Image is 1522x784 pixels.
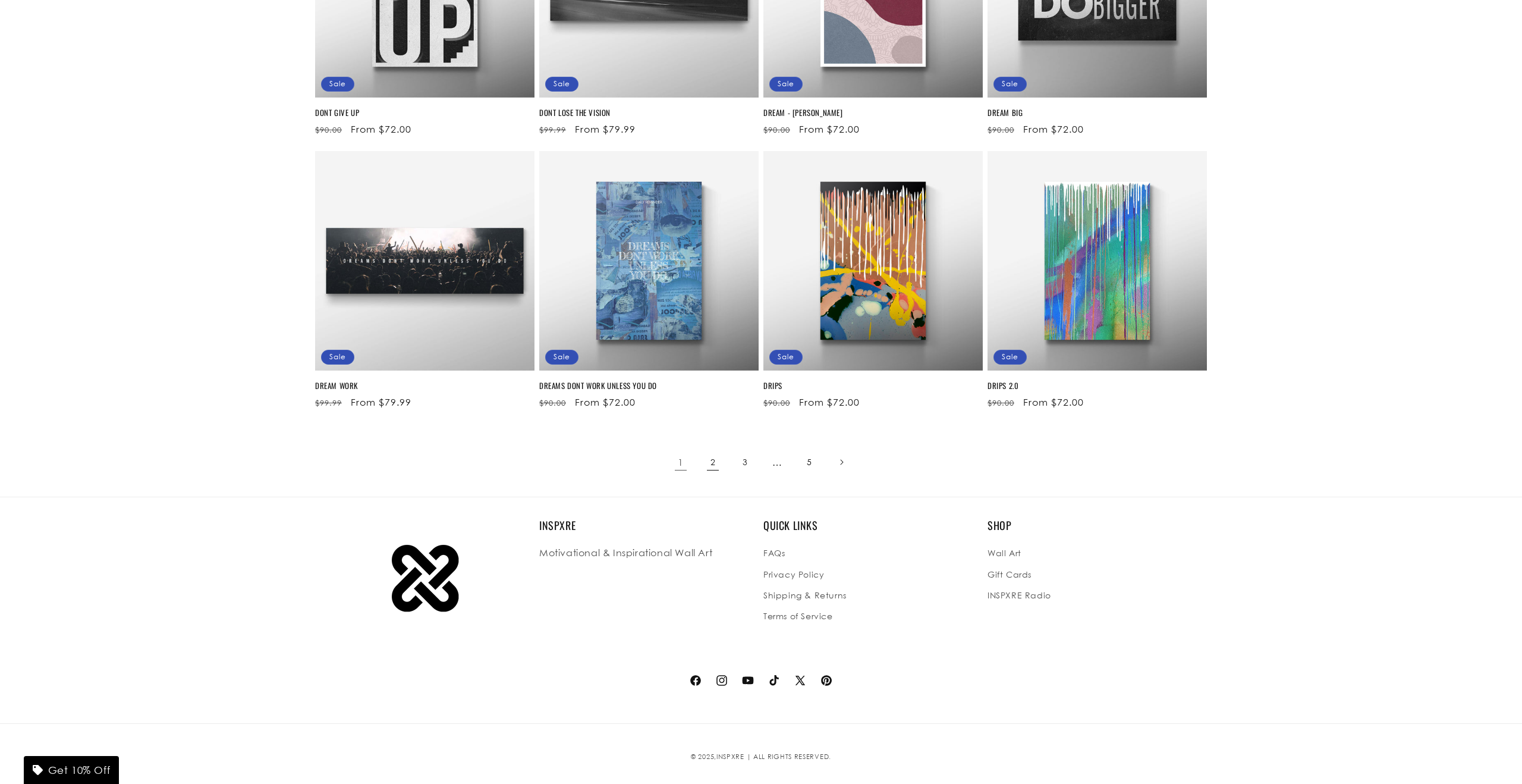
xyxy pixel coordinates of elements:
[764,449,790,475] span: …
[691,752,744,761] small: © 2025,
[763,545,785,563] a: FAQs
[763,564,824,585] a: Privacy Policy
[539,381,759,391] a: DREAMS DONT WORK UNLESS YOU DO
[315,381,534,391] a: DREAM WORK
[668,449,694,475] a: Page 1
[763,606,833,626] a: Terms of Service
[315,449,1207,475] nav: Pagination
[763,519,983,532] h2: QUICK LINKS
[747,752,831,761] a: | ALL RIGHTS RESERVED.
[763,585,847,606] a: Shipping & Returns
[988,564,1032,585] a: Gift Cards
[763,381,983,391] a: DRIPS
[988,585,1051,606] a: INSPXRE Radio
[700,449,726,475] a: Page 2
[988,519,1207,532] h2: SHOP
[539,108,759,118] a: DONT LOSE THE VISION
[988,381,1207,391] a: DRIPS 2.0
[988,545,1021,563] a: Wall Art
[988,108,1207,118] a: DREAM BIG
[539,519,759,532] h2: INSPXRE
[24,756,119,784] div: Get 10% Off
[716,752,744,761] a: INSPXRE
[539,544,759,562] p: Motivational & Inspirational Wall Art
[828,449,854,475] a: Next page
[763,108,983,118] a: DREAM - [PERSON_NAME]
[315,108,534,118] a: DONT GIVE UP
[796,449,822,475] a: Page 5
[732,449,758,475] a: Page 3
